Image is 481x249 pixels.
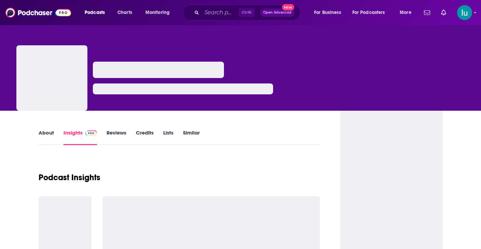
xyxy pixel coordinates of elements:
[263,11,292,14] span: Open Advanced
[352,8,385,17] span: For Podcasters
[438,7,449,18] a: Show notifications dropdown
[85,8,105,17] span: Podcasts
[457,5,472,20] button: Show profile menu
[457,5,472,20] span: Logged in as lusodano
[421,7,433,18] a: Show notifications dropdown
[63,129,97,145] a: InsightsPodchaser Pro
[141,7,179,18] button: open menu
[85,130,97,136] img: Podchaser Pro
[239,8,255,17] span: Ctrl K
[314,8,341,17] span: For Business
[136,129,154,145] a: Credits
[457,5,472,20] img: User Profile
[348,7,395,18] button: open menu
[400,8,411,17] span: More
[260,9,295,17] button: Open AdvancedNew
[395,7,420,18] button: open menu
[39,129,54,145] a: About
[117,8,132,17] span: Charts
[202,7,239,18] input: Search podcasts, credits, & more...
[80,7,114,18] button: open menu
[39,172,100,183] h1: Podcast Insights
[183,129,200,145] a: Similar
[309,7,350,18] button: open menu
[5,6,71,19] img: Podchaser - Follow, Share and Rate Podcasts
[107,129,126,145] a: Reviews
[145,8,170,17] span: Monitoring
[189,5,307,20] div: Search podcasts, credits, & more...
[282,4,294,11] span: New
[163,129,173,145] a: Lists
[113,7,136,18] a: Charts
